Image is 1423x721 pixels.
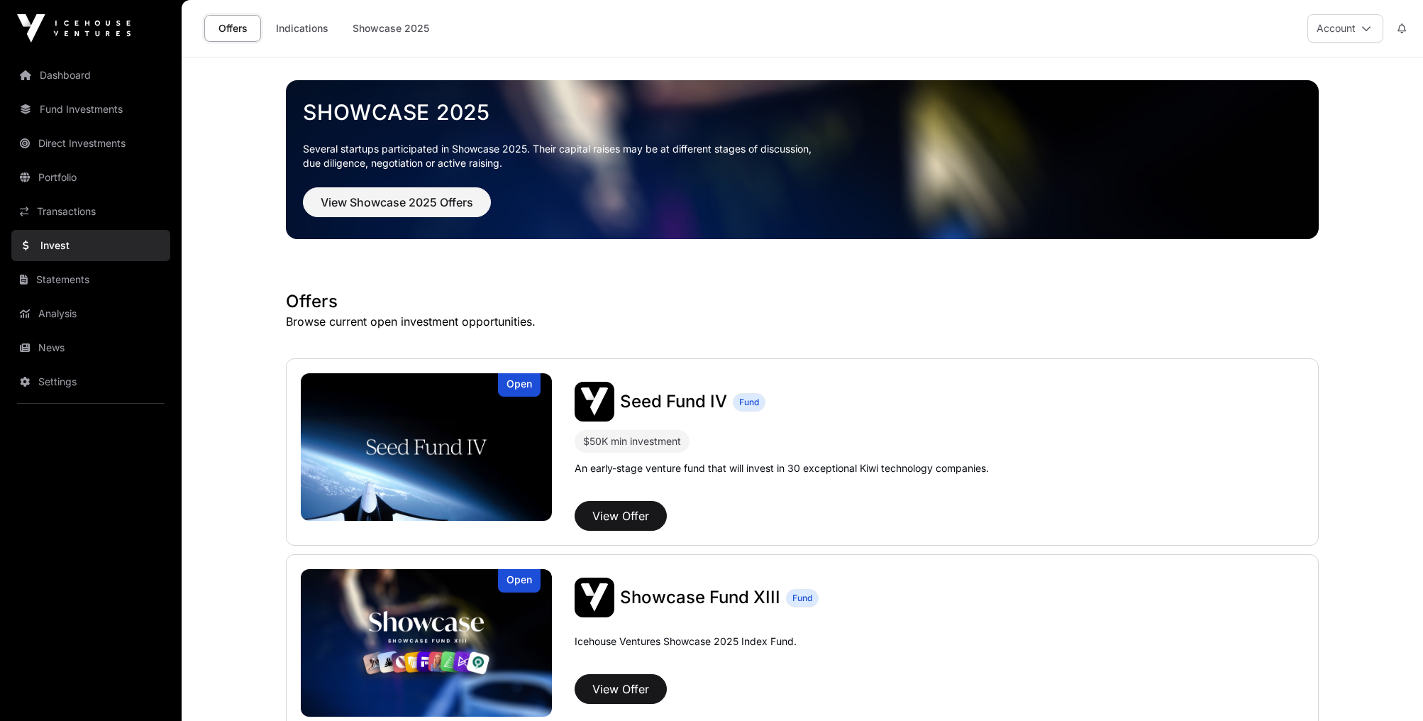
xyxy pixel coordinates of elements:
[204,15,261,42] a: Offers
[11,60,170,91] a: Dashboard
[301,373,552,521] img: Seed Fund IV
[286,290,1319,313] h1: Offers
[1307,14,1383,43] button: Account
[739,397,759,408] span: Fund
[301,569,552,717] a: Showcase Fund XIIIOpen
[321,194,473,211] span: View Showcase 2025 Offers
[575,501,667,531] button: View Offer
[301,373,552,521] a: Seed Fund IVOpen
[11,332,170,363] a: News
[620,587,780,607] span: Showcase Fund XIII
[267,15,338,42] a: Indications
[11,366,170,397] a: Settings
[11,230,170,261] a: Invest
[620,390,727,413] a: Seed Fund IV
[303,99,1302,125] a: Showcase 2025
[575,578,614,617] img: Showcase Fund XIII
[11,94,170,125] a: Fund Investments
[17,14,131,43] img: Icehouse Ventures Logo
[301,569,552,717] img: Showcase Fund XIII
[11,196,170,227] a: Transactions
[303,202,491,216] a: View Showcase 2025 Offers
[575,382,614,422] img: Seed Fund IV
[792,593,812,604] span: Fund
[303,187,491,217] button: View Showcase 2025 Offers
[11,162,170,193] a: Portfolio
[1352,653,1423,721] iframe: Chat Widget
[286,80,1319,239] img: Showcase 2025
[583,433,681,450] div: $50K min investment
[303,142,1302,170] p: Several startups participated in Showcase 2025. Their capital raises may be at different stages o...
[11,298,170,329] a: Analysis
[620,391,727,412] span: Seed Fund IV
[575,674,667,704] button: View Offer
[575,430,690,453] div: $50K min investment
[498,373,541,397] div: Open
[11,264,170,295] a: Statements
[620,586,780,609] a: Showcase Fund XIII
[286,313,1319,330] p: Browse current open investment opportunities.
[575,634,797,649] p: Icehouse Ventures Showcase 2025 Index Fund.
[343,15,438,42] a: Showcase 2025
[575,461,989,475] p: An early-stage venture fund that will invest in 30 exceptional Kiwi technology companies.
[11,128,170,159] a: Direct Investments
[498,569,541,593] div: Open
